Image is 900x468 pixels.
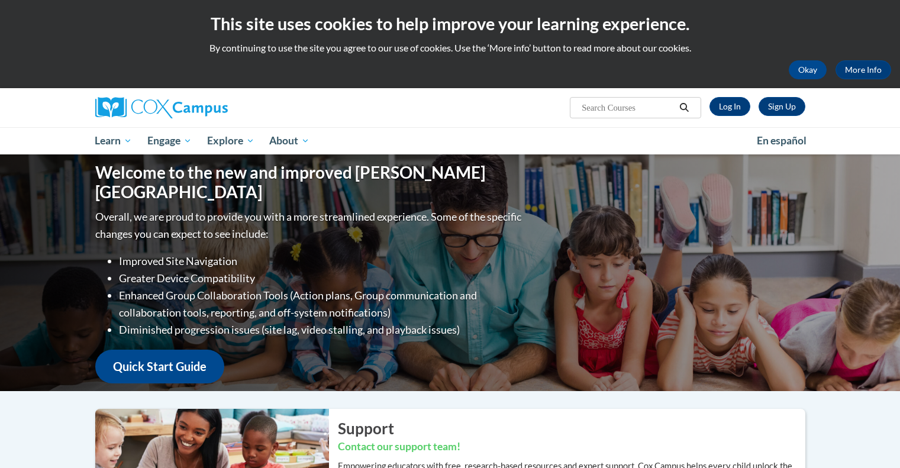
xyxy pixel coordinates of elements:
p: Overall, we are proud to provide you with a more streamlined experience. Some of the specific cha... [95,208,524,243]
div: Main menu [78,127,823,154]
img: Cox Campus [95,97,228,118]
li: Diminished progression issues (site lag, video stalling, and playback issues) [119,321,524,338]
a: Quick Start Guide [95,350,224,383]
a: En español [749,128,814,153]
a: More Info [836,60,891,79]
a: Explore [199,127,262,154]
h3: Contact our support team! [338,440,805,454]
span: About [269,134,309,148]
h1: Welcome to the new and improved [PERSON_NAME][GEOGRAPHIC_DATA] [95,163,524,202]
span: En español [757,134,807,147]
span: Engage [147,134,192,148]
h2: This site uses cookies to help improve your learning experience. [9,12,891,35]
li: Improved Site Navigation [119,253,524,270]
p: By continuing to use the site you agree to our use of cookies. Use the ‘More info’ button to read... [9,41,891,54]
a: Log In [709,97,750,116]
a: Cox Campus [95,97,320,118]
span: Learn [95,134,132,148]
button: Search [675,101,693,115]
a: Engage [140,127,199,154]
li: Enhanced Group Collaboration Tools (Action plans, Group communication and collaboration tools, re... [119,287,524,321]
a: Learn [88,127,140,154]
h2: Support [338,418,805,439]
span: Explore [207,134,254,148]
input: Search Courses [580,101,675,115]
a: About [262,127,317,154]
a: Register [759,97,805,116]
button: Okay [789,60,827,79]
li: Greater Device Compatibility [119,270,524,287]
